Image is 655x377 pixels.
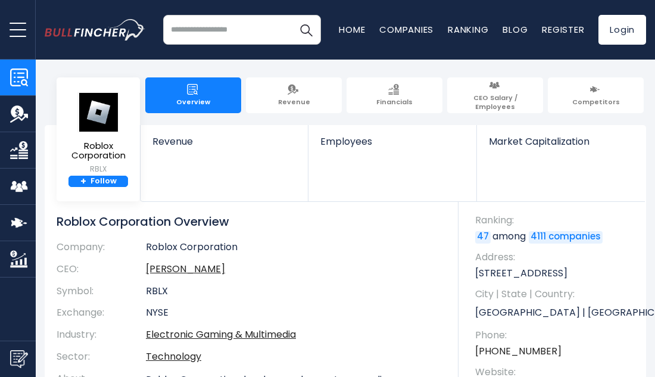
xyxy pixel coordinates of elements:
[145,77,241,113] a: Overview
[176,98,210,106] span: Overview
[477,125,645,167] a: Market Capitalization
[146,350,201,363] a: Technology
[475,288,634,301] span: City | State | Country:
[475,251,634,264] span: Address:
[503,23,528,36] a: Blog
[542,23,584,36] a: Register
[347,77,442,113] a: Financials
[45,19,145,40] img: bullfincher logo
[447,77,543,113] a: CEO Salary / Employees
[475,231,491,243] a: 47
[278,98,310,106] span: Revenue
[246,77,342,113] a: Revenue
[63,164,133,175] small: RBLX
[475,214,634,227] span: Ranking:
[57,258,146,281] th: CEO:
[308,125,476,167] a: Employees
[57,214,441,229] h1: Roblox Corporation Overview
[448,23,488,36] a: Ranking
[379,23,433,36] a: Companies
[475,230,634,243] p: among
[146,281,441,303] td: RBLX
[45,19,163,40] a: Go to homepage
[57,281,146,303] th: Symbol:
[146,241,441,258] td: Roblox Corporation
[63,141,133,161] span: Roblox Corporation
[152,136,296,147] span: Revenue
[291,15,321,45] button: Search
[598,15,646,45] a: Login
[475,267,634,280] p: [STREET_ADDRESS]
[529,231,603,243] a: 4111 companies
[57,324,146,346] th: Industry:
[57,302,146,324] th: Exchange:
[548,77,644,113] a: Competitors
[489,136,633,147] span: Market Capitalization
[146,262,225,276] a: ceo
[320,136,464,147] span: Employees
[376,98,413,106] span: Financials
[68,176,128,188] a: +Follow
[141,125,308,167] a: Revenue
[146,302,441,324] td: NYSE
[80,176,86,187] strong: +
[475,345,562,358] a: [PHONE_NUMBER]
[63,92,134,176] a: Roblox Corporation RBLX
[475,329,634,342] span: Phone:
[146,328,296,341] a: Electronic Gaming & Multimedia
[339,23,365,36] a: Home
[453,94,537,111] span: CEO Salary / Employees
[475,304,634,322] p: [GEOGRAPHIC_DATA] | [GEOGRAPHIC_DATA] | US
[57,241,146,258] th: Company:
[572,98,620,106] span: Competitors
[77,92,119,132] img: RBLX logo
[57,346,146,368] th: Sector:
